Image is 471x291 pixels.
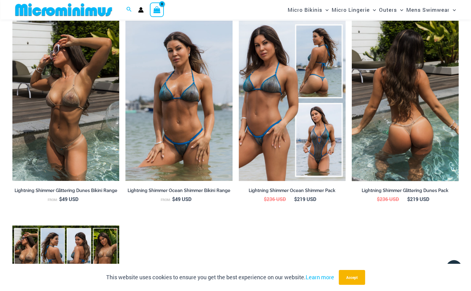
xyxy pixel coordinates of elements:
a: Lightning Shimmer Glittering Dunes Bikini Range [12,188,119,196]
a: Lightning Shimmer DuneLightning Shimmer Glittering Dunes 317 Tri Top 469 Thong 02Lightning Shimme... [352,21,459,181]
span: Menu Toggle [397,2,403,18]
span: $ [59,196,62,202]
span: Menu Toggle [370,2,376,18]
span: From: [161,198,171,202]
a: Lightning Shimmer Ocean Shimmer Pack [239,188,346,196]
a: Lightning Shimmer Glittering Dunes 317 Tri Top 469 Thong 01Lightning Shimmer Glittering Dunes 317... [12,21,119,181]
nav: Site Navigation [285,1,459,19]
img: Lightning Shimmer Ocean [239,21,346,181]
bdi: 219 USD [294,196,316,202]
button: Accept [339,270,365,285]
span: $ [294,196,297,202]
span: $ [172,196,175,202]
a: Lightning Shimmer Ocean Shimmer 317 Tri Top 469 Thong 07Lightning Shimmer Ocean Shimmer 317 Tri T... [125,21,232,181]
h2: Lightning Shimmer Ocean Shimmer Pack [239,188,346,194]
a: Micro BikinisMenu ToggleMenu Toggle [286,2,330,18]
a: Learn more [306,273,334,281]
img: Lightning Shimmer Glittering Dunes 317 Tri Top 469 Thong 01 [12,21,119,181]
h2: Lightning Shimmer Glittering Dunes Pack [352,188,459,194]
span: $ [264,196,267,202]
span: Micro Lingerie [332,2,370,18]
span: Outers [379,2,397,18]
a: Lightning Shimmer Ocean Shimmer Bikini Range [125,188,232,196]
span: Menu Toggle [450,2,456,18]
img: Lightning Shimmer Ocean Shimmer 317 Tri Top 469 Thong 07 [125,21,232,181]
a: Lightning Shimmer Glittering Dunes Pack [352,188,459,196]
bdi: 49 USD [59,196,78,202]
p: This website uses cookies to ensure you get the best experience on our website. [106,273,334,282]
a: View Shopping Cart, empty [150,2,164,17]
bdi: 236 USD [264,196,286,202]
span: $ [407,196,410,202]
bdi: 236 USD [377,196,399,202]
a: Mens SwimwearMenu ToggleMenu Toggle [405,2,457,18]
bdi: 219 USD [407,196,429,202]
span: Menu Toggle [322,2,329,18]
a: Micro LingerieMenu ToggleMenu Toggle [330,2,377,18]
a: OutersMenu ToggleMenu Toggle [377,2,405,18]
a: Lightning Shimmer OceanLightning Shimmer Ocean Shimmer 317 Tri Top 469 Thong 09Lightning Shimmer ... [239,21,346,181]
a: Account icon link [138,7,144,13]
span: From: [48,198,58,202]
span: Micro Bikinis [288,2,322,18]
span: $ [377,196,380,202]
h2: Lightning Shimmer Ocean Shimmer Bikini Range [125,188,232,194]
a: Search icon link [126,6,132,14]
bdi: 49 USD [172,196,191,202]
h2: Lightning Shimmer Glittering Dunes Bikini Range [12,188,119,194]
span: Mens Swimwear [406,2,450,18]
img: Lightning Shimmer Glittering Dunes 317 Tri Top 469 Thong 02 [352,21,459,181]
img: MM SHOP LOGO FLAT [13,3,115,17]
